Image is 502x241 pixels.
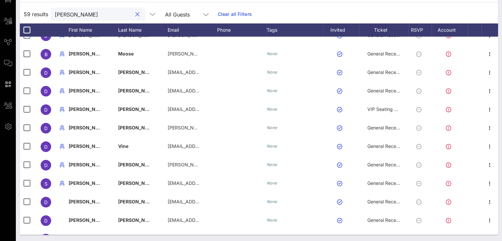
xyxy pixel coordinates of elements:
[118,88,157,93] span: [PERSON_NAME]
[267,125,277,130] i: None
[367,106,453,112] span: VIP Seating & Chair's Private Reception
[267,181,277,186] i: None
[118,180,157,186] span: [PERSON_NAME]
[44,199,48,205] span: D
[367,180,407,186] span: General Reception
[44,107,48,113] span: D
[44,218,48,224] span: D
[69,125,108,130] span: [PERSON_NAME]
[168,143,247,149] span: [EMAIL_ADDRESS][DOMAIN_NAME]
[69,199,108,204] span: [PERSON_NAME]
[44,125,48,131] span: D
[69,51,108,56] span: [PERSON_NAME]
[168,180,247,186] span: [EMAIL_ADDRESS][DOMAIN_NAME]
[267,199,277,204] i: None
[118,69,157,75] span: [PERSON_NAME]
[217,23,267,37] div: Phone
[432,23,468,37] div: Account
[267,144,277,149] i: None
[118,199,157,204] span: [PERSON_NAME]
[44,70,48,76] span: D
[367,88,407,93] span: General Reception
[168,88,247,93] span: [EMAIL_ADDRESS][DOMAIN_NAME]
[168,51,323,56] span: [PERSON_NAME][EMAIL_ADDRESS][PERSON_NAME][DOMAIN_NAME]
[367,143,407,149] span: General Reception
[69,106,108,112] span: [PERSON_NAME]
[367,69,407,75] span: General Reception
[323,23,359,37] div: Invited
[267,218,277,223] i: None
[267,70,277,75] i: None
[118,143,128,149] span: Vine
[118,23,168,37] div: Last Name
[168,217,247,223] span: [EMAIL_ADDRESS][DOMAIN_NAME]
[267,23,323,37] div: Tags
[168,106,247,112] span: [EMAIL_ADDRESS][DOMAIN_NAME]
[218,11,252,18] a: Clear all Filters
[367,125,407,130] span: General Reception
[69,217,108,223] span: [PERSON_NAME]
[367,217,407,223] span: General Reception
[168,162,323,167] span: [PERSON_NAME][EMAIL_ADDRESS][PERSON_NAME][DOMAIN_NAME]
[118,51,134,56] span: Moose
[44,162,48,168] span: D
[118,162,157,167] span: [PERSON_NAME]
[44,88,48,94] span: D
[69,69,108,75] span: [PERSON_NAME]
[165,12,190,17] div: All Guests
[367,199,407,204] span: General Reception
[409,23,432,37] div: RSVP
[69,23,118,37] div: First Name
[168,125,323,130] span: [PERSON_NAME][EMAIL_ADDRESS][PERSON_NAME][DOMAIN_NAME]
[69,143,108,149] span: [PERSON_NAME]
[367,162,407,167] span: General Reception
[168,199,247,204] span: [EMAIL_ADDRESS][DOMAIN_NAME]
[69,180,108,186] span: [PERSON_NAME]
[267,107,277,112] i: None
[359,23,409,37] div: Ticket
[267,51,277,56] i: None
[45,181,48,187] span: S
[69,88,108,93] span: [PERSON_NAME]
[267,162,277,167] i: None
[267,88,277,93] i: None
[118,106,157,112] span: [PERSON_NAME]
[367,51,407,56] span: General Reception
[161,8,214,21] div: All Guests
[118,217,157,223] span: [PERSON_NAME]
[24,10,48,18] span: 59 results
[45,52,48,57] span: B
[44,144,48,150] span: D
[69,162,108,167] span: [PERSON_NAME]
[168,69,247,75] span: [EMAIL_ADDRESS][DOMAIN_NAME]
[168,23,217,37] div: Email
[135,11,140,18] button: clear icon
[118,125,157,130] span: [PERSON_NAME]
